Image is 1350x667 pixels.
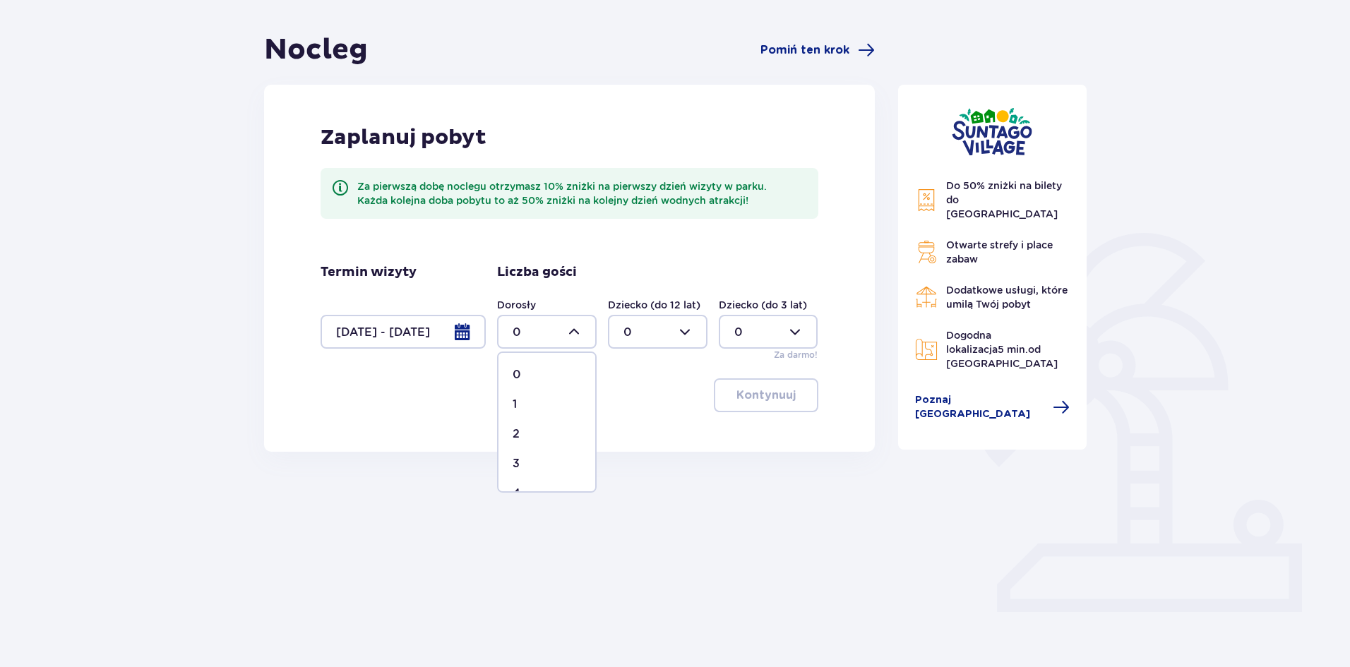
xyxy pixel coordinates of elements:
[946,180,1062,220] span: Do 50% zniżki na bilety do [GEOGRAPHIC_DATA]
[513,486,520,501] p: 4
[915,393,1045,421] span: Poznaj [GEOGRAPHIC_DATA]
[513,426,520,442] p: 2
[513,456,520,471] p: 3
[321,264,417,281] p: Termin wizyty
[264,32,368,68] h1: Nocleg
[998,344,1028,355] span: 5 min.
[497,264,577,281] p: Liczba gości
[915,338,938,361] img: Map Icon
[719,298,807,312] label: Dziecko (do 3 lat)
[915,393,1070,421] a: Poznaj [GEOGRAPHIC_DATA]
[915,241,938,263] img: Grill Icon
[915,188,938,212] img: Discount Icon
[321,124,486,151] p: Zaplanuj pobyt
[497,298,536,312] label: Dorosły
[760,42,875,59] a: Pomiń ten krok
[774,349,818,361] p: Za darmo!
[714,378,818,412] button: Kontynuuj
[736,387,796,403] p: Kontynuuj
[946,330,1058,369] span: Dogodna lokalizacja od [GEOGRAPHIC_DATA]
[915,286,938,308] img: Restaurant Icon
[513,397,517,412] p: 1
[357,179,807,208] div: Za pierwszą dobę noclegu otrzymasz 10% zniżki na pierwszy dzień wizyty w parku. Każda kolejna dob...
[513,367,521,383] p: 0
[946,284,1068,310] span: Dodatkowe usługi, które umilą Twój pobyt
[946,239,1053,265] span: Otwarte strefy i place zabaw
[608,298,700,312] label: Dziecko (do 12 lat)
[952,107,1032,156] img: Suntago Village
[760,42,849,58] span: Pomiń ten krok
